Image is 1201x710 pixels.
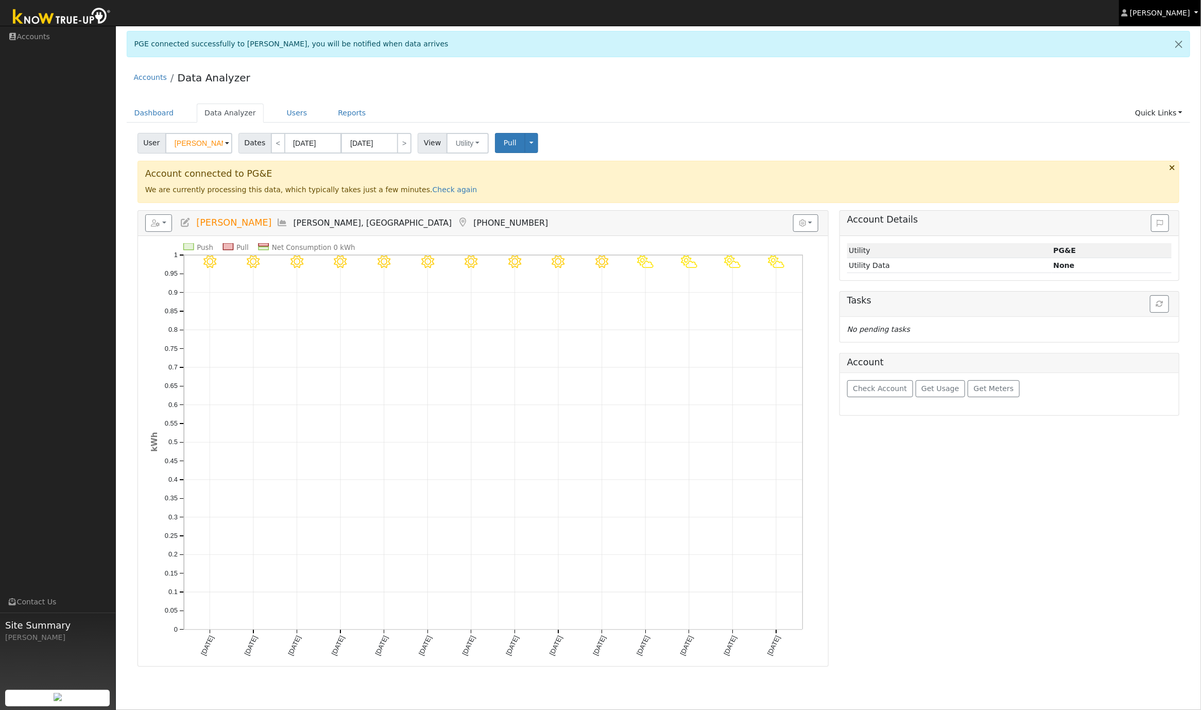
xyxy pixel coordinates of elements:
[378,256,390,268] i: 9/01 - Clear
[461,634,477,656] text: [DATE]
[165,269,178,277] text: 0.95
[853,384,907,393] span: Check Account
[168,513,178,521] text: 0.3
[197,104,264,123] a: Data Analyzer
[724,256,741,268] i: 9/09 - PartlyCloudy
[447,133,489,154] button: Utility
[54,693,62,701] img: retrieve
[145,168,1172,179] h3: Account connected to PG&E
[277,217,288,228] a: Multi-Series Graph
[465,256,477,268] i: 9/03 - Clear
[272,244,355,251] text: Net Consumption 0 kWh
[138,133,166,154] span: User
[294,218,452,228] span: [PERSON_NAME], [GEOGRAPHIC_DATA]
[174,251,178,259] text: 1
[595,256,608,268] i: 9/06 - Clear
[417,634,433,656] text: [DATE]
[681,256,698,268] i: 9/08 - PartlyCloudy
[150,432,159,452] text: kWh
[165,419,178,427] text: 0.55
[199,634,215,656] text: [DATE]
[433,185,477,194] a: Check again
[238,133,271,154] span: Dates
[847,357,884,367] h5: Account
[968,380,1020,398] button: Get Meters
[5,632,110,643] div: [PERSON_NAME]
[243,634,259,656] text: [DATE]
[168,438,178,446] text: 0.5
[165,532,178,539] text: 0.25
[847,258,1052,273] td: Utility Data
[168,476,178,483] text: 0.4
[330,104,373,123] a: Reports
[196,217,271,228] span: [PERSON_NAME]
[847,295,1172,306] h5: Tasks
[247,256,260,268] i: 8/29 - Clear
[495,133,525,153] button: Pull
[168,401,178,409] text: 0.6
[1168,31,1190,57] a: Close
[290,256,303,268] i: 8/30 - Clear
[286,634,302,656] text: [DATE]
[722,634,738,656] text: [DATE]
[271,133,285,154] a: <
[847,325,910,333] i: No pending tasks
[5,618,110,632] span: Site Summary
[637,256,654,268] i: 9/07 - PartlyCloudy
[165,345,178,352] text: 0.75
[168,551,178,559] text: 0.2
[974,384,1014,393] span: Get Meters
[421,256,434,268] i: 9/02 - Clear
[165,382,178,390] text: 0.65
[134,73,167,81] a: Accounts
[847,243,1052,258] td: Utility
[1054,261,1075,269] strong: None
[165,457,178,465] text: 0.45
[1130,9,1190,17] span: [PERSON_NAME]
[548,634,564,656] text: [DATE]
[552,256,564,268] i: 9/05 - Clear
[1054,246,1076,255] strong: ID: 17277170, authorized: 09/11/25
[279,104,315,123] a: Users
[847,380,913,398] button: Check Account
[504,139,517,147] span: Pull
[138,161,1180,203] div: We are currently processing this data, which typically takes just a few minutes.
[1127,104,1190,123] a: Quick Links
[8,6,116,29] img: Know True-Up
[168,588,178,596] text: 0.1
[174,626,178,633] text: 0
[168,326,178,334] text: 0.8
[334,256,347,268] i: 8/31 - Clear
[373,634,389,656] text: [DATE]
[768,256,785,268] i: 9/10 - PartlyCloudy
[504,634,520,656] text: [DATE]
[165,607,178,615] text: 0.05
[473,218,548,228] span: [PHONE_NUMBER]
[847,214,1172,225] h5: Account Details
[180,217,191,228] a: Edit User (37145)
[635,634,651,656] text: [DATE]
[236,244,249,251] text: Pull
[165,569,178,577] text: 0.15
[457,217,468,228] a: Map
[418,133,447,154] span: View
[397,133,411,154] a: >
[165,307,178,315] text: 0.85
[178,72,250,84] a: Data Analyzer
[127,31,1191,57] div: PGE connected successfully to [PERSON_NAME], you will be notified when data arrives
[1151,214,1169,232] button: Issue History
[916,380,966,398] button: Get Usage
[197,244,213,251] text: Push
[330,634,346,656] text: [DATE]
[165,133,232,154] input: Select a User
[508,256,521,268] i: 9/04 - Clear
[591,634,607,656] text: [DATE]
[1150,295,1169,313] button: Refresh
[921,384,959,393] span: Get Usage
[165,495,178,502] text: 0.35
[168,289,178,296] text: 0.9
[127,104,182,123] a: Dashboard
[679,634,695,656] text: [DATE]
[766,634,782,656] text: [DATE]
[168,363,178,371] text: 0.7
